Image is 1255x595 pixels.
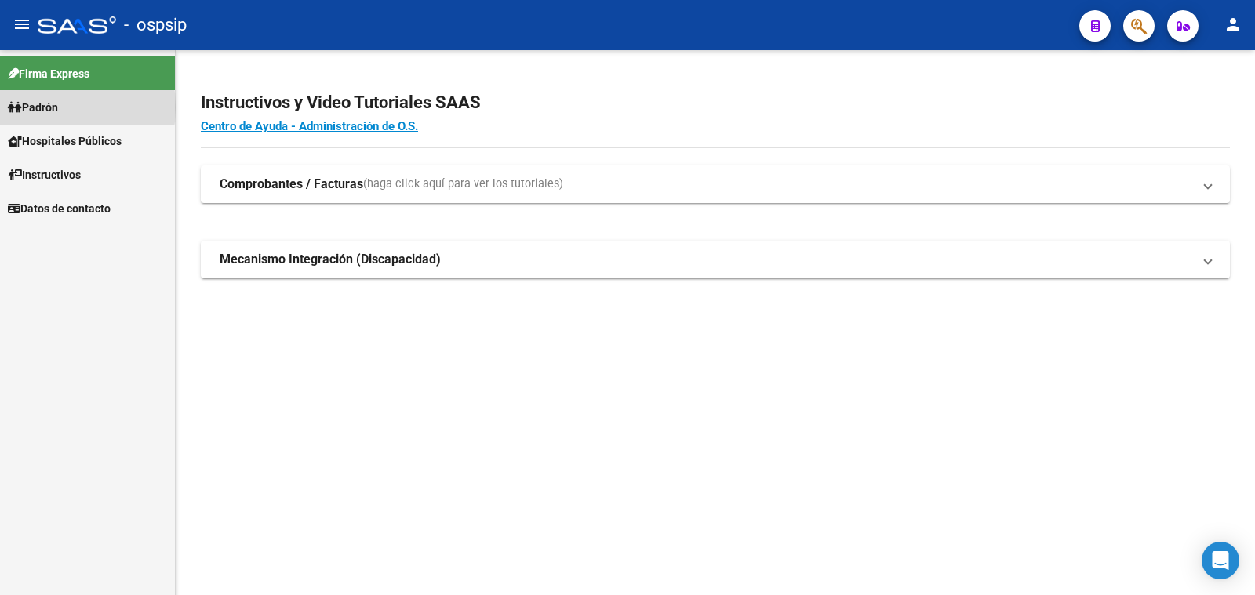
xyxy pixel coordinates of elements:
mat-icon: person [1224,15,1242,34]
mat-icon: menu [13,15,31,34]
span: - ospsip [124,8,187,42]
span: Padrón [8,99,58,116]
mat-expansion-panel-header: Comprobantes / Facturas(haga click aquí para ver los tutoriales) [201,165,1230,203]
span: Instructivos [8,166,81,183]
div: Open Intercom Messenger [1202,542,1239,579]
span: (haga click aquí para ver los tutoriales) [363,176,563,193]
span: Firma Express [8,65,89,82]
span: Hospitales Públicos [8,132,122,150]
mat-expansion-panel-header: Mecanismo Integración (Discapacidad) [201,241,1230,278]
span: Datos de contacto [8,200,111,217]
a: Centro de Ayuda - Administración de O.S. [201,119,418,133]
strong: Comprobantes / Facturas [220,176,363,193]
strong: Mecanismo Integración (Discapacidad) [220,251,441,268]
h2: Instructivos y Video Tutoriales SAAS [201,88,1230,118]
